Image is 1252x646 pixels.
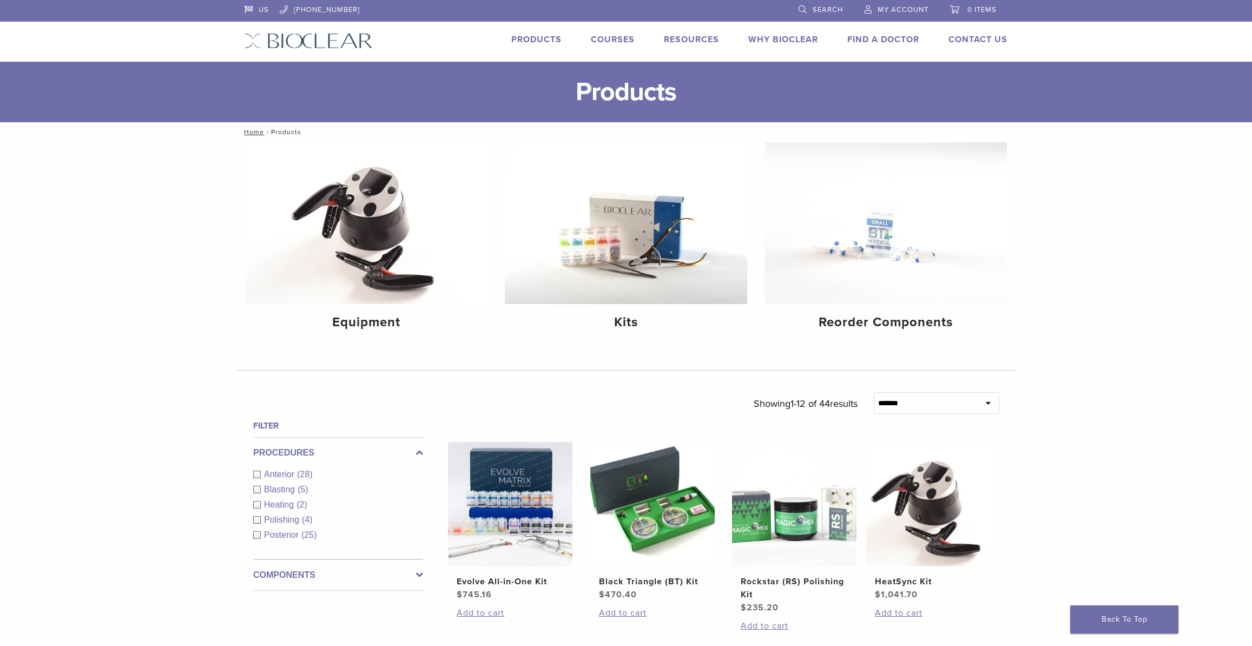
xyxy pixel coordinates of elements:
span: (25) [301,530,317,539]
a: Find A Doctor [847,34,919,45]
a: Add to cart: “Black Triangle (BT) Kit” [599,607,706,619]
span: My Account [878,5,928,14]
span: Polishing [264,515,302,524]
img: Equipment [245,142,487,304]
span: $ [875,589,881,600]
a: Add to cart: “Evolve All-in-One Kit” [457,607,564,619]
span: (5) [298,485,308,494]
a: Resources [664,34,719,45]
span: $ [599,589,605,600]
h2: Rockstar (RS) Polishing Kit [741,575,848,601]
label: Procedures [253,446,423,459]
a: Courses [591,34,635,45]
span: 1-12 of 44 [790,398,830,410]
span: Posterior [264,530,301,539]
span: Anterior [264,470,297,479]
a: Rockstar (RS) Polishing KitRockstar (RS) Polishing Kit $235.20 [732,442,858,614]
a: Black Triangle (BT) KitBlack Triangle (BT) Kit $470.40 [590,442,716,601]
bdi: 745.16 [457,589,492,600]
span: 0 items [967,5,997,14]
img: HeatSync Kit [866,442,991,566]
a: Why Bioclear [748,34,818,45]
span: (4) [302,515,313,524]
span: Heating [264,500,296,509]
span: $ [457,589,463,600]
h4: Kits [513,313,739,332]
h2: Evolve All-in-One Kit [457,575,564,588]
p: Showing results [754,392,858,415]
span: Blasting [264,485,298,494]
nav: Products [236,122,1016,142]
a: Contact Us [948,34,1007,45]
bdi: 1,041.70 [875,589,918,600]
img: Reorder Components [765,142,1007,304]
span: / [264,129,271,135]
a: Reorder Components [765,142,1007,339]
a: Add to cart: “HeatSync Kit” [875,607,982,619]
h4: Equipment [254,313,479,332]
span: $ [741,602,747,613]
a: Home [241,128,264,136]
bdi: 470.40 [599,589,637,600]
img: Bioclear [245,33,373,49]
a: Evolve All-in-One KitEvolve All-in-One Kit $745.16 [447,442,574,601]
img: Evolve All-in-One Kit [448,442,572,566]
h4: Reorder Components [773,313,998,332]
bdi: 235.20 [741,602,779,613]
a: Back To Top [1070,605,1178,634]
h2: Black Triangle (BT) Kit [599,575,706,588]
a: HeatSync KitHeatSync Kit $1,041.70 [866,442,992,601]
img: Rockstar (RS) Polishing Kit [732,442,856,566]
img: Black Triangle (BT) Kit [590,442,715,566]
a: Equipment [245,142,487,339]
a: Kits [505,142,747,339]
span: (28) [297,470,312,479]
label: Components [253,569,423,582]
a: Products [511,34,562,45]
h4: Filter [253,419,423,432]
img: Kits [505,142,747,304]
h2: HeatSync Kit [875,575,982,588]
span: Search [813,5,843,14]
span: (2) [296,500,307,509]
a: Add to cart: “Rockstar (RS) Polishing Kit” [741,619,848,632]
